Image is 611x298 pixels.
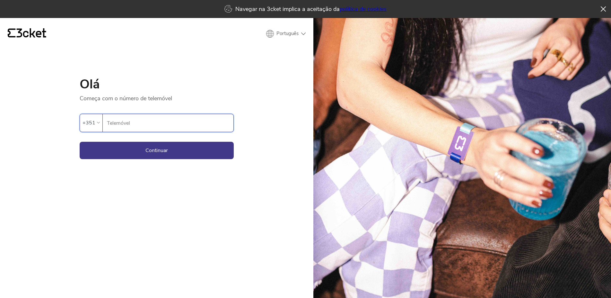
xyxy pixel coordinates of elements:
h1: Olá [80,78,234,91]
div: +351 [83,118,95,128]
button: Continuar [80,142,234,159]
p: Começa com o número de telemóvel [80,91,234,102]
g: {' '} [8,29,15,38]
a: {' '} [8,28,46,39]
input: Telemóvel [107,114,233,132]
label: Telemóvel [103,114,233,132]
p: Navegar na 3cket implica a aceitação da [235,5,387,13]
a: política de cookies [340,5,387,13]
